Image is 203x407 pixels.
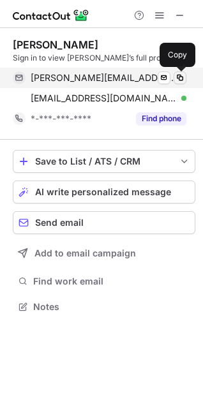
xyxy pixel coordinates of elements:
[33,301,190,313] span: Notes
[33,276,190,287] span: Find work email
[13,242,195,265] button: Add to email campaign
[13,272,195,290] button: Find work email
[31,93,177,104] span: [EMAIL_ADDRESS][DOMAIN_NAME]
[35,218,84,228] span: Send email
[31,72,177,84] span: [PERSON_NAME][EMAIL_ADDRESS][DOMAIN_NAME]
[13,38,98,51] div: [PERSON_NAME]
[13,181,195,204] button: AI write personalized message
[34,248,136,258] span: Add to email campaign
[13,211,195,234] button: Send email
[13,298,195,316] button: Notes
[13,150,195,173] button: save-profile-one-click
[13,8,89,23] img: ContactOut v5.3.10
[35,187,171,197] span: AI write personalized message
[13,52,195,64] div: Sign in to view [PERSON_NAME]’s full profile
[136,112,186,125] button: Reveal Button
[35,156,173,166] div: Save to List / ATS / CRM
